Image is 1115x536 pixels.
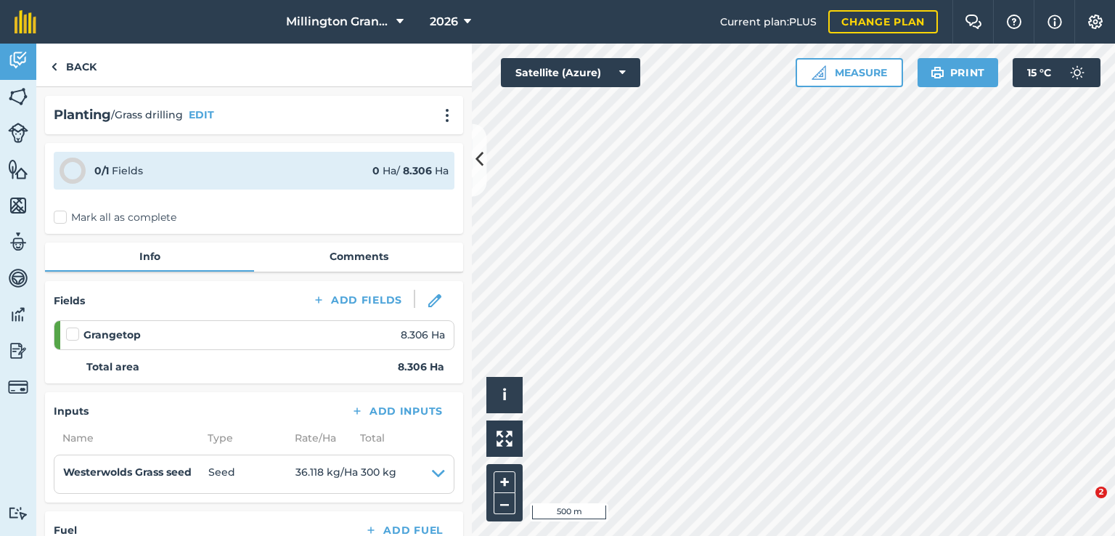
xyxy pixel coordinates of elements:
img: svg+xml;base64,PHN2ZyB4bWxucz0iaHR0cDovL3d3dy53My5vcmcvMjAwMC9zdmciIHdpZHRoPSI1NiIgaGVpZ2h0PSI2MC... [8,86,28,107]
span: Seed [208,464,295,484]
button: Satellite (Azure) [501,58,640,87]
span: 8.306 Ha [401,327,445,343]
strong: 0 / 1 [94,164,109,177]
img: svg+xml;base64,PHN2ZyB4bWxucz0iaHR0cDovL3d3dy53My5vcmcvMjAwMC9zdmciIHdpZHRoPSIxNyIgaGVpZ2h0PSIxNy... [1047,13,1062,31]
span: Rate/ Ha [286,430,351,446]
strong: 0 [372,164,380,177]
div: Fields [94,163,143,179]
img: svg+xml;base64,PD94bWwgdmVyc2lvbj0iMS4wIiBlbmNvZGluZz0idXRmLTgiPz4KPCEtLSBHZW5lcmF0b3I6IEFkb2JlIE... [8,340,28,362]
span: 300 kg [361,464,396,484]
button: i [486,377,523,413]
img: svg+xml;base64,PHN2ZyB4bWxucz0iaHR0cDovL3d3dy53My5vcmcvMjAwMC9zdmciIHdpZHRoPSI1NiIgaGVpZ2h0PSI2MC... [8,158,28,180]
h2: Planting [54,105,111,126]
a: Change plan [828,10,938,33]
button: 15 °C [1013,58,1100,87]
img: svg+xml;base64,PD94bWwgdmVyc2lvbj0iMS4wIiBlbmNvZGluZz0idXRmLTgiPz4KPCEtLSBHZW5lcmF0b3I6IEFkb2JlIE... [8,267,28,289]
summary: Westerwolds Grass seedSeed36.118 kg/Ha300 kg [63,464,445,484]
img: Ruler icon [812,65,826,80]
button: Add Fields [301,290,414,310]
a: Info [45,243,254,270]
label: Mark all as complete [54,210,176,225]
img: svg+xml;base64,PHN2ZyB4bWxucz0iaHR0cDovL3d3dy53My5vcmcvMjAwMC9zdmciIHdpZHRoPSI1NiIgaGVpZ2h0PSI2MC... [8,195,28,216]
span: 15 ° C [1027,58,1051,87]
span: 36.118 kg / Ha [295,464,361,484]
img: Four arrows, one pointing top left, one top right, one bottom right and the last bottom left [497,431,512,447]
span: Current plan : PLUS [720,14,817,30]
strong: 8.306 Ha [398,359,444,375]
button: + [494,471,515,493]
img: svg+xml;base64,PD94bWwgdmVyc2lvbj0iMS4wIiBlbmNvZGluZz0idXRmLTgiPz4KPCEtLSBHZW5lcmF0b3I6IEFkb2JlIE... [8,506,28,520]
button: EDIT [189,107,214,123]
strong: 8.306 [403,164,432,177]
button: Add Inputs [339,401,454,421]
img: svg+xml;base64,PHN2ZyB4bWxucz0iaHR0cDovL3d3dy53My5vcmcvMjAwMC9zdmciIHdpZHRoPSIxOSIgaGVpZ2h0PSIyNC... [931,64,944,81]
span: 2026 [430,13,458,31]
img: svg+xml;base64,PHN2ZyB3aWR0aD0iMTgiIGhlaWdodD0iMTgiIHZpZXdCb3g9IjAgMCAxOCAxOCIgZmlsbD0ibm9uZSIgeG... [428,294,441,307]
img: svg+xml;base64,PD94bWwgdmVyc2lvbj0iMS4wIiBlbmNvZGluZz0idXRmLTgiPz4KPCEtLSBHZW5lcmF0b3I6IEFkb2JlIE... [1063,58,1092,87]
a: Back [36,44,111,86]
iframe: Intercom live chat [1066,487,1100,521]
img: svg+xml;base64,PD94bWwgdmVyc2lvbj0iMS4wIiBlbmNvZGluZz0idXRmLTgiPz4KPCEtLSBHZW5lcmF0b3I6IEFkb2JlIE... [8,304,28,325]
span: / Grass drilling [111,107,183,123]
button: Print [918,58,999,87]
img: fieldmargin Logo [15,10,36,33]
span: Millington Grange [286,13,391,31]
span: Type [199,430,286,446]
strong: Total area [86,359,139,375]
img: Two speech bubbles overlapping with the left bubble in the forefront [965,15,982,29]
strong: Grangetop [83,327,141,343]
img: svg+xml;base64,PD94bWwgdmVyc2lvbj0iMS4wIiBlbmNvZGluZz0idXRmLTgiPz4KPCEtLSBHZW5lcmF0b3I6IEFkb2JlIE... [8,377,28,397]
img: svg+xml;base64,PHN2ZyB4bWxucz0iaHR0cDovL3d3dy53My5vcmcvMjAwMC9zdmciIHdpZHRoPSI5IiBoZWlnaHQ9IjI0Ii... [51,58,57,76]
img: svg+xml;base64,PD94bWwgdmVyc2lvbj0iMS4wIiBlbmNvZGluZz0idXRmLTgiPz4KPCEtLSBHZW5lcmF0b3I6IEFkb2JlIE... [8,231,28,253]
img: svg+xml;base64,PHN2ZyB4bWxucz0iaHR0cDovL3d3dy53My5vcmcvMjAwMC9zdmciIHdpZHRoPSIyMCIgaGVpZ2h0PSIyNC... [438,108,456,123]
span: Total [351,430,385,446]
span: 2 [1095,487,1107,498]
img: A question mark icon [1005,15,1023,29]
a: Comments [254,243,463,270]
h4: Westerwolds Grass seed [63,464,208,480]
h4: Inputs [54,403,89,419]
button: – [494,493,515,514]
div: Ha / Ha [372,163,449,179]
img: svg+xml;base64,PD94bWwgdmVyc2lvbj0iMS4wIiBlbmNvZGluZz0idXRmLTgiPz4KPCEtLSBHZW5lcmF0b3I6IEFkb2JlIE... [8,49,28,71]
button: Measure [796,58,903,87]
span: i [502,386,507,404]
h4: Fields [54,293,85,309]
img: A cog icon [1087,15,1104,29]
img: svg+xml;base64,PD94bWwgdmVyc2lvbj0iMS4wIiBlbmNvZGluZz0idXRmLTgiPz4KPCEtLSBHZW5lcmF0b3I6IEFkb2JlIE... [8,123,28,143]
span: Name [54,430,199,446]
